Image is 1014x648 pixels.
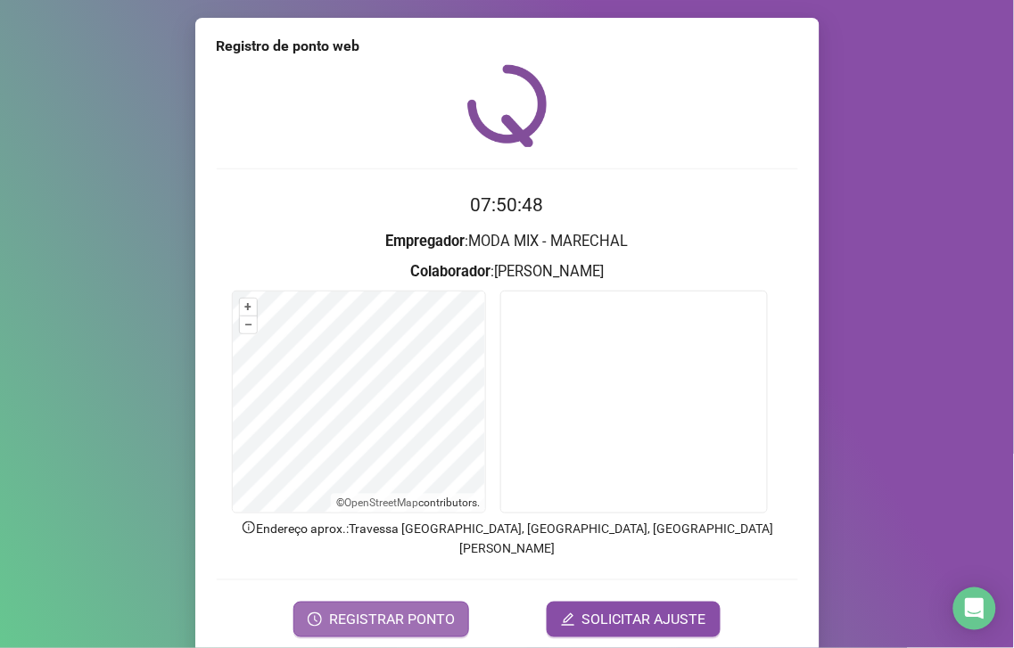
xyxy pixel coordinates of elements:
p: Endereço aprox. : Travessa [GEOGRAPHIC_DATA], [GEOGRAPHIC_DATA], [GEOGRAPHIC_DATA][PERSON_NAME] [217,519,798,558]
button: + [240,299,257,316]
time: 07:50:48 [471,194,544,216]
span: edit [561,612,575,627]
span: SOLICITAR AJUSTE [582,609,706,630]
div: Registro de ponto web [217,36,798,57]
li: © contributors. [336,496,480,509]
button: editSOLICITAR AJUSTE [547,602,721,637]
span: REGISTRAR PONTO [329,609,455,630]
h3: : MODA MIX - MARECHAL [217,230,798,253]
button: – [240,316,257,333]
span: clock-circle [308,612,322,627]
button: REGISTRAR PONTO [293,602,469,637]
span: info-circle [241,520,257,536]
strong: Empregador [386,233,466,250]
img: QRPoint [467,64,548,147]
strong: Colaborador [410,263,491,280]
a: OpenStreetMap [344,496,418,509]
div: Open Intercom Messenger [953,587,996,630]
h3: : [PERSON_NAME] [217,260,798,283]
